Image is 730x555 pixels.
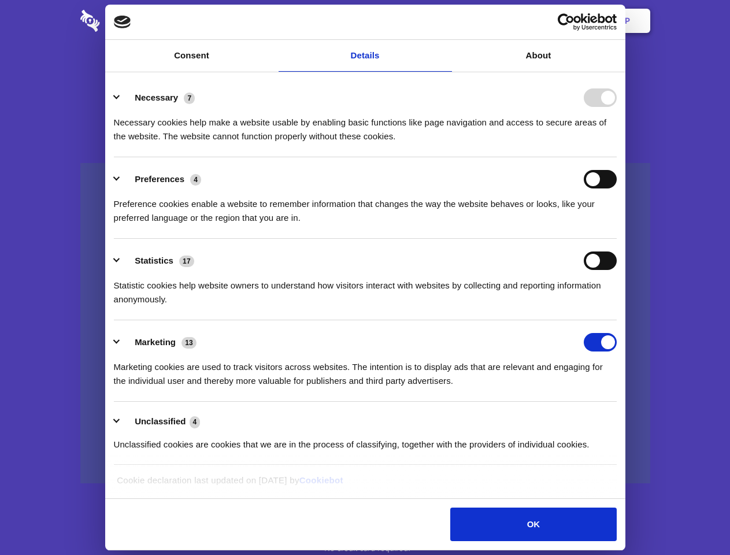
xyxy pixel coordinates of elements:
a: Cookiebot [299,475,343,485]
a: Consent [105,40,279,72]
label: Preferences [135,174,184,184]
label: Necessary [135,92,178,102]
label: Marketing [135,337,176,347]
a: About [452,40,625,72]
span: 4 [190,416,201,428]
h1: Eliminate Slack Data Loss. [80,52,650,94]
img: logo-wordmark-white-trans-d4663122ce5f474addd5e946df7df03e33cb6a1c49d2221995e7729f52c070b2.svg [80,10,179,32]
a: Details [279,40,452,72]
button: OK [450,508,616,541]
button: Preferences (4) [114,170,209,188]
a: Contact [469,3,522,39]
button: Unclassified (4) [114,415,207,429]
div: Unclassified cookies are cookies that we are in the process of classifying, together with the pro... [114,429,617,452]
div: Marketing cookies are used to track visitors across websites. The intention is to display ads tha... [114,351,617,388]
button: Necessary (7) [114,88,202,107]
img: logo [114,16,131,28]
a: Pricing [339,3,390,39]
span: 17 [179,256,194,267]
iframe: Drift Widget Chat Controller [672,497,716,541]
label: Statistics [135,256,173,265]
div: Statistic cookies help website owners to understand how visitors interact with websites by collec... [114,270,617,306]
span: 7 [184,92,195,104]
span: 13 [181,337,197,349]
a: Login [524,3,575,39]
span: 4 [190,174,201,186]
div: Cookie declaration last updated on [DATE] by [108,473,622,496]
a: Usercentrics Cookiebot - opens in a new window [516,13,617,31]
button: Statistics (17) [114,251,202,270]
div: Necessary cookies help make a website usable by enabling basic functions like page navigation and... [114,107,617,143]
button: Marketing (13) [114,333,204,351]
a: Wistia video thumbnail [80,163,650,484]
div: Preference cookies enable a website to remember information that changes the way the website beha... [114,188,617,225]
h4: Auto-redaction of sensitive data, encrypted data sharing and self-destructing private chats. Shar... [80,105,650,143]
